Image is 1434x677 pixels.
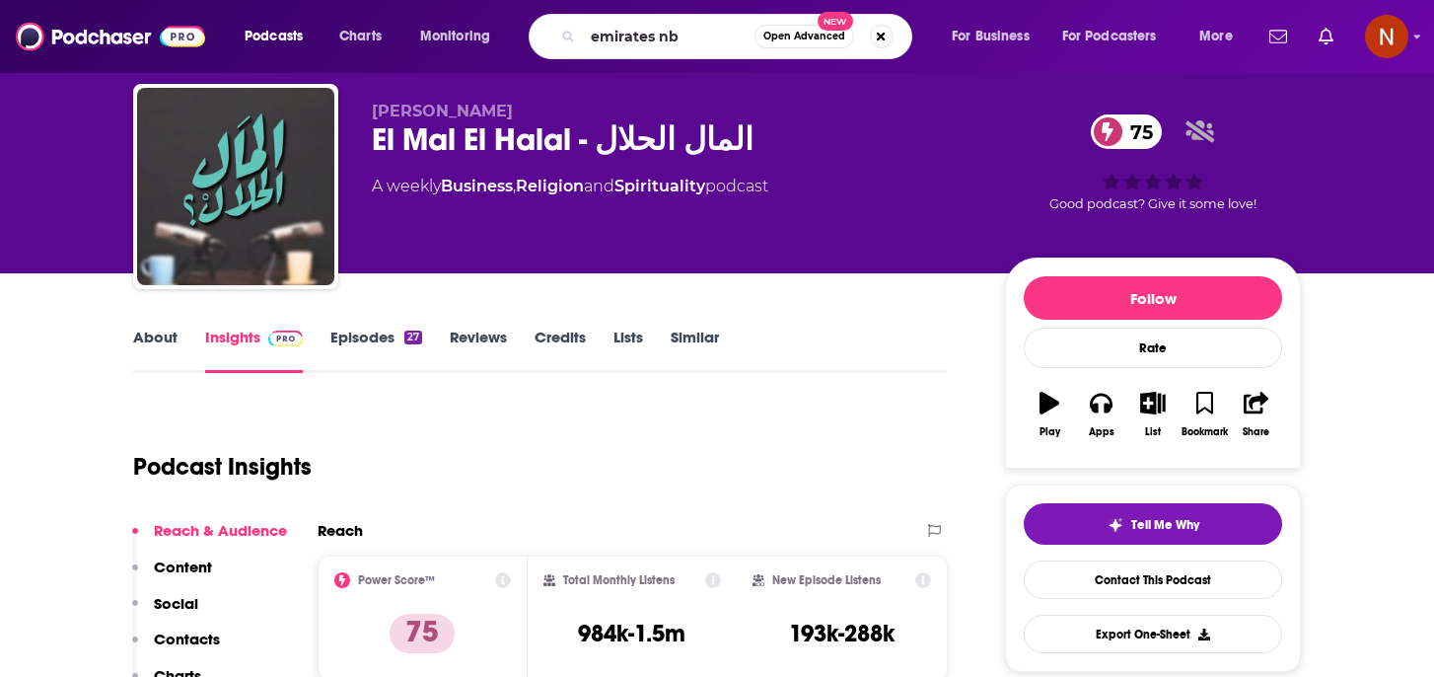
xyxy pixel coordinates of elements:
span: Good podcast? Give it some love! [1049,196,1256,211]
span: Podcasts [245,23,303,50]
a: About [133,328,178,373]
button: Open AdvancedNew [754,25,854,48]
span: Open Advanced [763,32,845,41]
button: Share [1231,379,1282,450]
a: Contact This Podcast [1024,561,1282,599]
a: 75 [1091,114,1163,149]
span: Tell Me Why [1131,517,1199,533]
span: Charts [339,23,382,50]
button: Follow [1024,276,1282,320]
a: Business [441,177,513,195]
span: and [584,177,614,195]
button: open menu [406,21,516,52]
button: List [1127,379,1179,450]
button: Content [132,558,212,594]
h2: Reach [318,521,363,540]
a: Reviews [450,328,507,373]
h1: Podcast Insights [133,452,312,482]
h2: Total Monthly Listens [563,573,675,587]
h3: 193k-288k [789,619,895,648]
h3: 984k-1.5m [578,619,685,648]
a: Religion [516,177,584,195]
a: Show notifications dropdown [1311,20,1341,53]
div: List [1145,426,1161,438]
span: Monitoring [420,23,490,50]
button: Show profile menu [1365,15,1408,58]
button: open menu [1049,21,1185,52]
p: Reach & Audience [154,521,287,540]
h2: New Episode Listens [772,573,881,587]
a: InsightsPodchaser Pro [205,328,303,373]
button: open menu [1185,21,1257,52]
span: 75 [1111,114,1163,149]
div: 27 [404,331,422,344]
a: Similar [671,328,719,373]
a: Credits [535,328,586,373]
a: Episodes27 [330,328,422,373]
p: 75 [390,614,455,653]
p: Social [154,594,198,613]
img: User Profile [1365,15,1408,58]
span: More [1199,23,1233,50]
div: Search podcasts, credits, & more... [547,14,931,59]
button: open menu [938,21,1054,52]
div: Share [1243,426,1269,438]
div: Bookmark [1182,426,1228,438]
p: Contacts [154,630,220,648]
span: For Podcasters [1062,23,1157,50]
span: [PERSON_NAME] [372,102,513,120]
img: El Mal El Halal - المال الحلال [137,88,334,285]
span: For Business [952,23,1030,50]
span: New [818,12,853,31]
span: Logged in as AdelNBM [1365,15,1408,58]
img: Podchaser - Follow, Share and Rate Podcasts [16,18,205,55]
button: Export One-Sheet [1024,615,1282,653]
a: Spirituality [614,177,705,195]
img: Podchaser Pro [268,331,303,346]
button: Apps [1075,379,1126,450]
p: Content [154,558,212,576]
img: tell me why sparkle [1108,517,1123,533]
div: Apps [1089,426,1114,438]
input: Search podcasts, credits, & more... [583,21,754,52]
a: Show notifications dropdown [1261,20,1295,53]
button: Contacts [132,630,220,666]
div: 75Good podcast? Give it some love! [1005,102,1301,224]
a: Charts [326,21,394,52]
h2: Power Score™ [358,573,435,587]
button: Reach & Audience [132,521,287,558]
button: Bookmark [1179,379,1230,450]
button: open menu [231,21,328,52]
button: Play [1024,379,1075,450]
div: A weekly podcast [372,175,768,198]
span: , [513,177,516,195]
div: Rate [1024,328,1282,368]
a: Lists [613,328,643,373]
div: Play [1040,426,1060,438]
button: Social [132,594,198,631]
button: tell me why sparkleTell Me Why [1024,503,1282,545]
